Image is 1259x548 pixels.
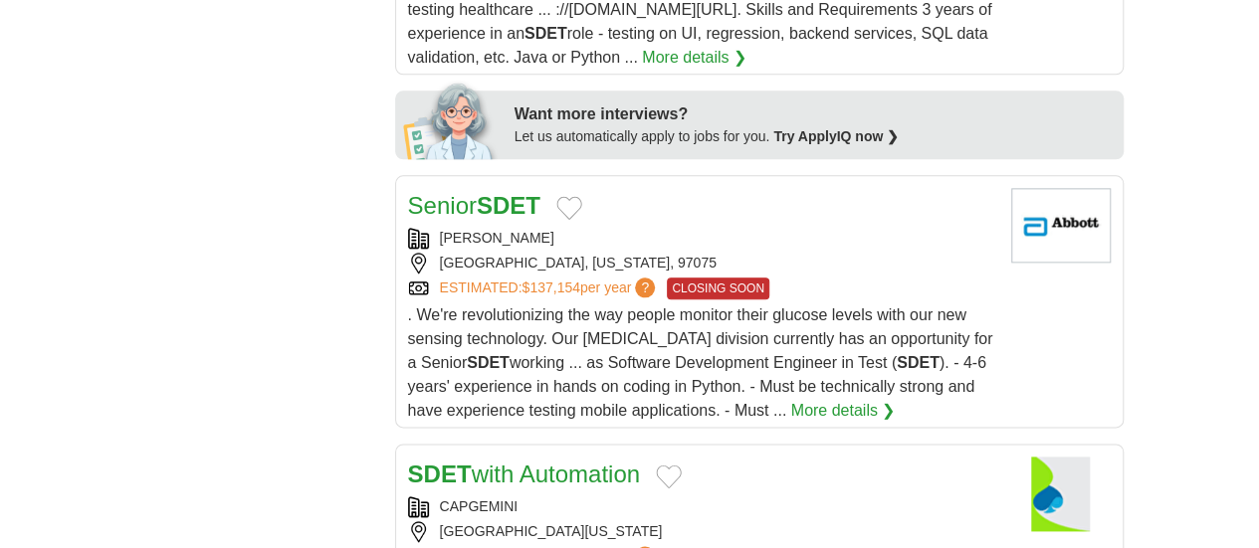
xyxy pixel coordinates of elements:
[1011,457,1111,531] img: Capgemini logo
[556,196,582,220] button: Add to favorite jobs
[408,253,995,274] div: [GEOGRAPHIC_DATA], [US_STATE], 97075
[477,192,540,219] strong: SDET
[791,399,896,423] a: More details ❯
[522,279,579,295] span: $137,154
[656,464,682,488] button: Add to favorite jobs
[525,25,567,42] strong: SDET
[1011,188,1111,263] img: Abbott logo
[467,354,510,371] strong: SDET
[408,460,472,487] strong: SDET
[408,460,640,487] a: SDETwith Automation
[403,80,500,159] img: apply-iq-scientist.png
[440,277,660,299] a: ESTIMATED:$137,154per year?
[667,277,769,299] span: CLOSING SOON
[408,192,540,219] a: SeniorSDET
[635,277,655,297] span: ?
[897,354,940,371] strong: SDET
[408,306,993,419] span: . We're revolutionizing the way people monitor their glucose levels with our new sensing technolo...
[642,46,746,70] a: More details ❯
[515,126,1112,147] div: Let us automatically apply to jobs for you.
[408,521,995,542] div: [GEOGRAPHIC_DATA][US_STATE]
[515,102,1112,126] div: Want more interviews?
[440,498,519,514] a: CAPGEMINI
[773,128,899,144] a: Try ApplyIQ now ❯
[440,230,554,246] a: [PERSON_NAME]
